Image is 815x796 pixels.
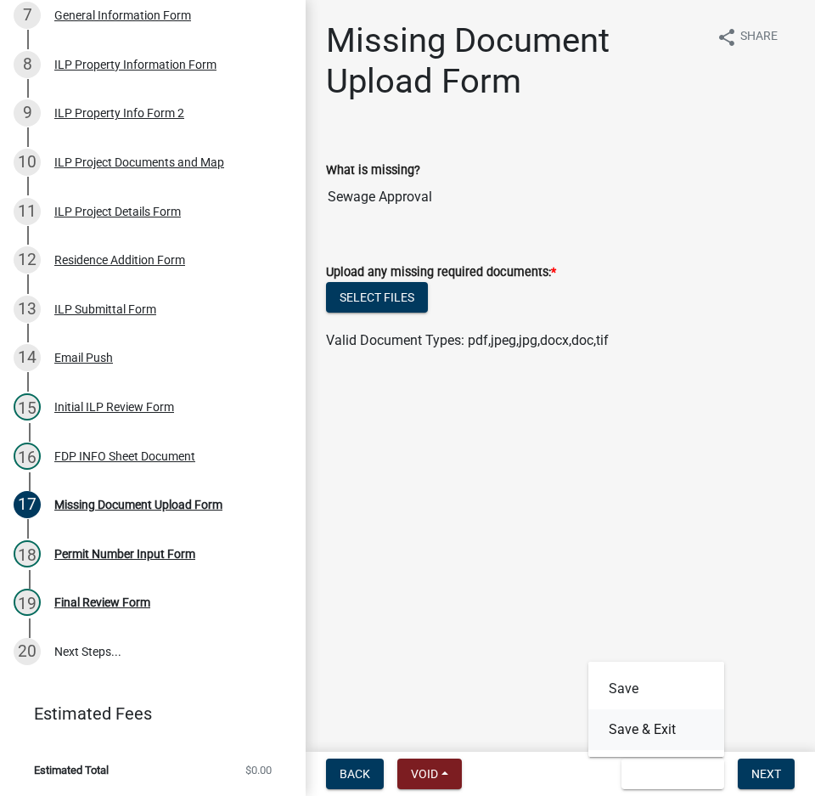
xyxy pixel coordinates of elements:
[14,589,41,616] div: 19
[14,149,41,176] div: 10
[34,765,109,776] span: Estimated Total
[717,27,737,48] i: share
[588,662,724,757] div: Save & Exit
[245,765,272,776] span: $0.00
[14,2,41,29] div: 7
[54,59,216,71] div: ILP Property Information Form
[326,282,428,313] button: Select files
[14,443,41,470] div: 16
[326,267,556,279] label: Upload any missing required documents:
[738,759,795,789] button: Next
[588,709,724,750] button: Save & Exit
[54,352,113,364] div: Email Push
[54,450,195,462] div: FDP INFO Sheet Document
[54,107,184,119] div: ILP Property Info Form 2
[635,767,700,781] span: Save & Exit
[54,9,191,21] div: General Information Form
[14,198,41,225] div: 11
[54,596,150,608] div: Final Review Form
[397,759,462,789] button: Void
[588,669,724,709] button: Save
[54,303,156,315] div: ILP Submittal Form
[411,767,438,781] span: Void
[54,206,181,217] div: ILP Project Details Form
[340,767,370,781] span: Back
[326,759,384,789] button: Back
[14,246,41,274] div: 12
[14,344,41,371] div: 14
[751,767,781,781] span: Next
[326,332,609,348] span: Valid Document Types: pdf,jpeg,jpg,docx,doc,tif
[14,99,41,127] div: 9
[54,401,174,413] div: Initial ILP Review Form
[326,165,420,177] label: What is missing?
[14,697,278,731] a: Estimated Fees
[326,20,703,102] h1: Missing Document Upload Form
[54,499,222,511] div: Missing Document Upload Form
[54,254,185,266] div: Residence Addition Form
[14,296,41,323] div: 13
[14,638,41,665] div: 20
[54,548,195,560] div: Permit Number Input Form
[14,51,41,78] div: 8
[621,759,724,789] button: Save & Exit
[14,393,41,421] div: 15
[14,540,41,567] div: 18
[54,156,224,168] div: ILP Project Documents and Map
[14,491,41,518] div: 17
[703,20,791,54] button: shareShare
[740,27,778,48] span: Share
